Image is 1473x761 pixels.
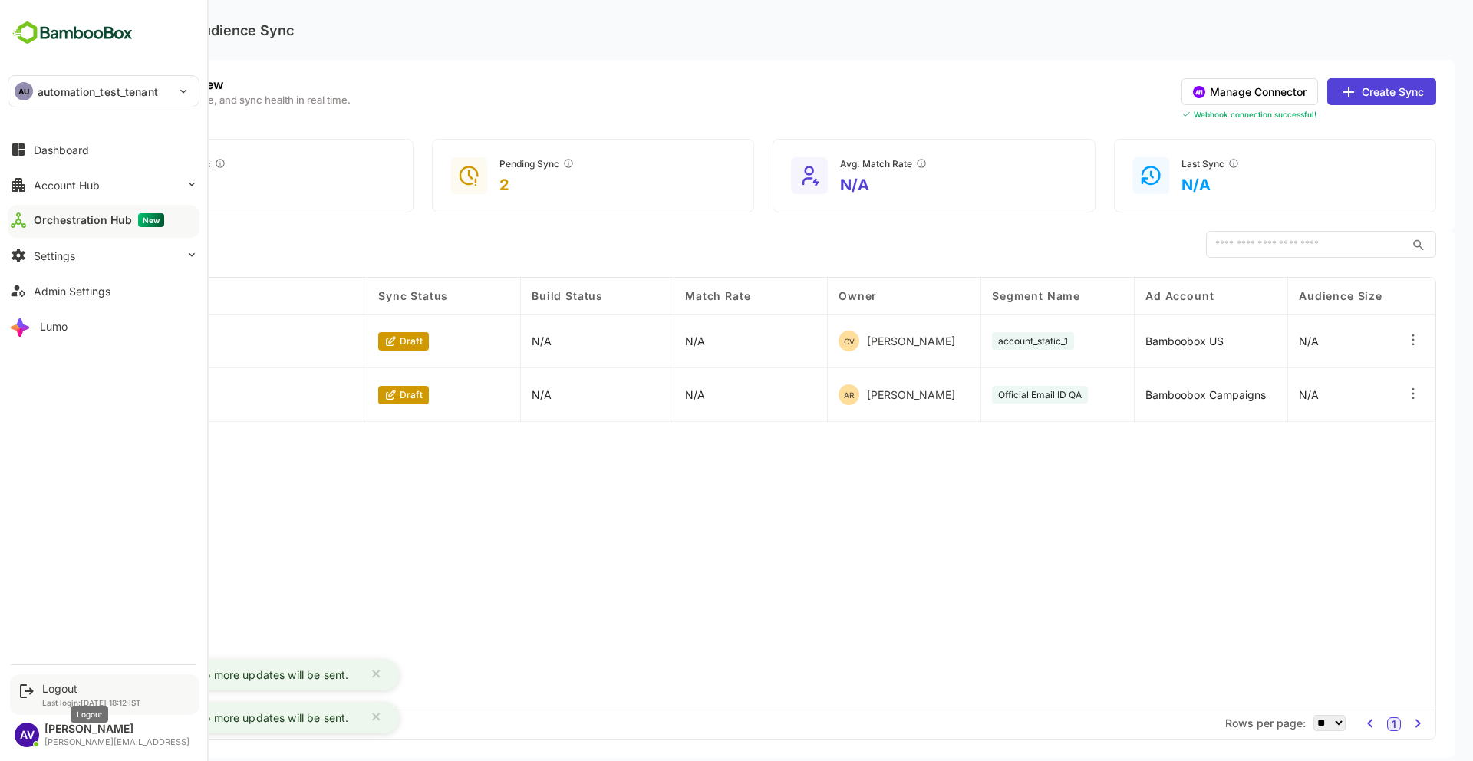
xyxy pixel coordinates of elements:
[1245,334,1265,348] span: N/A
[44,723,189,736] div: [PERSON_NAME]
[78,22,240,38] p: LinkedIn Audience Sync
[478,334,498,348] p: N/A
[8,240,199,271] button: Settings
[104,176,173,194] p: 0
[48,380,114,393] p: jhnbcbc
[42,682,141,695] div: Logout
[1128,110,1382,119] div: Webhook connection successful!
[509,157,521,170] button: Audiences still in ‘Building’ or ‘Updating’ for more than 24 hours.
[1092,289,1160,302] span: Ad Account
[944,389,1028,400] span: Official Email ID QA
[786,157,874,170] div: Avg. Match Rate
[1171,717,1252,730] span: Rows per page:
[34,213,164,227] div: Orchestration Hub
[34,249,75,262] div: Settings
[944,335,1014,347] span: account_static_1
[786,176,874,194] p: N/A
[68,709,295,727] div: Sync deleted. No more updates will be sent.
[478,289,549,302] span: Build Status
[18,18,41,41] button: back
[8,311,199,341] button: Lumo
[307,703,339,733] button: close
[15,723,39,747] div: AV
[346,335,369,347] p: draft
[785,384,806,405] div: AR
[862,157,874,170] button: Average percentage of contacts/companies LinkedIn successfully matched.
[1092,388,1212,401] span: Bamboobox Campaigns
[48,399,114,410] p: Audience ID: --
[42,698,141,707] p: Last login: [DATE] 18:12 IST
[48,326,114,339] p: dfds
[631,388,651,401] p: N/A
[307,660,339,690] button: close
[446,157,521,170] div: Pending Sync
[48,289,74,302] span: Title
[1128,157,1186,170] div: Last Sync
[44,737,189,747] div: [PERSON_NAME][EMAIL_ADDRESS]
[1128,78,1264,105] button: Manage Connector
[34,285,110,298] div: Admin Settings
[8,170,199,200] button: Account Hub
[15,82,33,100] div: AU
[34,179,100,192] div: Account Hub
[1245,289,1329,302] span: Audience Size
[8,205,199,236] button: Orchestration HubNew
[40,320,68,333] div: Lumo
[48,345,114,357] p: Audience ID: --
[785,331,901,351] div: chetan V
[631,334,651,348] p: N/A
[1128,176,1186,194] p: N/A
[1333,717,1347,731] button: 1
[446,176,521,194] p: 2
[1274,78,1382,105] button: Create Sync
[325,289,394,302] span: Sync Status
[8,76,199,107] div: AUautomation_test_tenant
[785,289,823,302] span: Owner
[160,157,173,170] button: Audiences in ‘Ready’ status and actively receiving ad delivery.
[104,157,173,170] div: Active Sync
[68,666,295,684] div: Sync deleted. No more updates will be sent.
[346,389,369,400] p: draft
[785,384,901,405] div: Anjan Reddy
[938,289,1026,302] span: Segment Name
[1092,334,1170,348] span: Bamboobox US
[1174,157,1186,170] button: Time since the most recent batch update.
[8,275,199,306] button: Admin Settings
[631,289,697,302] span: Match Rate
[34,143,89,156] div: Dashboard
[8,134,199,165] button: Dashboard
[1245,388,1265,401] span: N/A
[37,95,297,105] p: Track delivery, match-rate, and sync health in real time.
[8,18,137,48] img: BambooboxFullLogoMark.5f36c76dfaba33ec1ec1367b70bb1252.svg
[138,213,164,227] span: New
[37,78,297,91] p: Performance Overview
[38,84,158,100] p: automation_test_tenant
[478,388,498,401] p: N/A
[785,331,806,351] div: CV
